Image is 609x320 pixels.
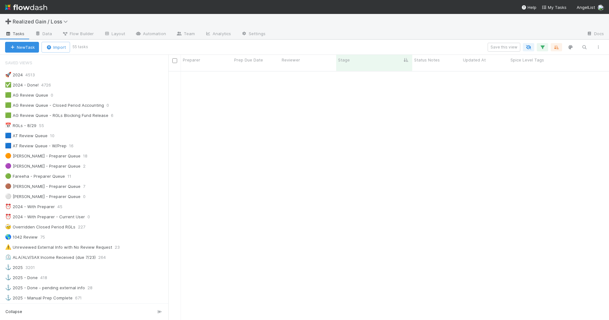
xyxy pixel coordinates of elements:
span: 🟦 [5,143,11,148]
span: 55 [39,122,50,130]
div: Help [521,4,536,10]
span: ⏰ [5,204,11,209]
div: 2024 - With Preparer - Current User [5,213,85,221]
div: [PERSON_NAME] - Preparer Queue [5,162,80,170]
span: Flow Builder [62,30,94,37]
span: 🟩 [5,92,11,98]
span: 23 [115,243,126,251]
a: Settings [236,29,271,39]
a: Docs [581,29,609,39]
span: 🚀 [5,72,11,77]
span: 3201 [25,264,41,272]
span: 227 [78,223,92,231]
span: 🟠 [5,153,11,158]
span: 7 [83,182,92,190]
span: Reviewer [282,57,300,63]
span: Saved Views [5,56,32,69]
span: 🟣 [5,163,11,169]
button: Save this view [488,43,520,52]
span: ✅ [5,82,11,87]
span: 🟦 [5,133,11,138]
a: Analytics [200,29,236,39]
span: Prep Due Date [234,57,263,63]
button: NewTask [5,42,39,53]
div: 2025 [5,264,23,272]
span: My Tasks [542,5,567,10]
a: Team [171,29,200,39]
span: 4726 [41,81,57,89]
span: 2 [83,162,92,170]
div: RGLs - 8/29 [5,122,36,130]
span: 0 [87,213,96,221]
span: ⚪ [5,194,11,199]
span: ➕ [5,19,11,24]
div: AT Review Queue [5,132,48,140]
span: 45 [57,203,69,211]
span: ⏲️ [5,254,11,260]
span: 4513 [25,71,41,79]
span: ⚓ [5,295,11,300]
img: avatar_45ea4894-10ca-450f-982d-dabe3bd75b0b.png [598,4,604,11]
span: 6 [111,112,120,119]
div: AG Review Queue - Closed Period Accounting [5,101,104,109]
span: 264 [98,253,112,261]
div: 2024 - Done! [5,81,39,89]
a: Layout [99,29,130,39]
span: ⚓ [5,265,11,270]
span: ⏰ [5,214,11,219]
span: 11 [67,172,78,180]
span: 🟩 [5,102,11,108]
span: 🌎 [5,234,11,240]
span: 16 [69,142,80,150]
a: My Tasks [542,4,567,10]
span: 28 [87,284,99,292]
span: 🟩 [5,112,11,118]
span: 418 [40,274,54,282]
span: Updated At [463,57,486,63]
div: Overridden Closed Period RGLs [5,223,75,231]
div: 2025 - Done - pending external info [5,284,85,292]
span: 0 [83,193,92,201]
div: [PERSON_NAME] - Preparer Queue [5,152,80,160]
a: Flow Builder [57,29,99,39]
span: Realized Gain / Loss [13,18,71,25]
div: Fareeha - Preparer Queue [5,172,65,180]
span: 📅 [5,123,11,128]
div: 2025 - Manual Prep Complete [5,294,73,302]
img: logo-inverted-e16ddd16eac7371096b0.svg [5,2,47,13]
div: 2025 - Done [5,274,38,282]
span: 0 [51,91,60,99]
div: AG Review Queue - RGLs Blocking Fund Release [5,112,108,119]
div: 2024 - With Preparer [5,203,55,211]
div: Unreviewed External Info with No Review Request [5,243,112,251]
span: 18 [83,152,94,160]
button: Import [42,42,70,53]
span: 0 [106,101,115,109]
span: Preparer [183,57,200,63]
span: 🤕 [5,224,11,229]
div: ALA/ALV/SAX Income Received (due 7/23) [5,253,96,261]
span: Collapse [5,309,22,315]
span: Tasks [5,30,25,37]
a: Automation [130,29,171,39]
span: Spice Level Tags [510,57,544,63]
span: 75 [40,233,51,241]
span: Status Notes [414,57,440,63]
small: 55 tasks [73,44,88,50]
span: 671 [75,294,88,302]
input: Toggle All Rows Selected [172,58,177,63]
div: AG Review Queue [5,91,48,99]
div: [PERSON_NAME] - Preparer Queue [5,193,80,201]
span: 10 [50,132,61,140]
span: AngelList [577,5,595,10]
div: [PERSON_NAME] - Preparer Queue [5,182,80,190]
span: ⚓ [5,275,11,280]
span: 🟤 [5,183,11,189]
span: ⚓ [5,285,11,290]
span: ⚠️ [5,244,11,250]
div: 1042 Review [5,233,38,241]
a: Data [30,29,57,39]
span: 🟢 [5,173,11,179]
div: AT Review Queue - W/Prep [5,142,67,150]
span: Stage [338,57,350,63]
